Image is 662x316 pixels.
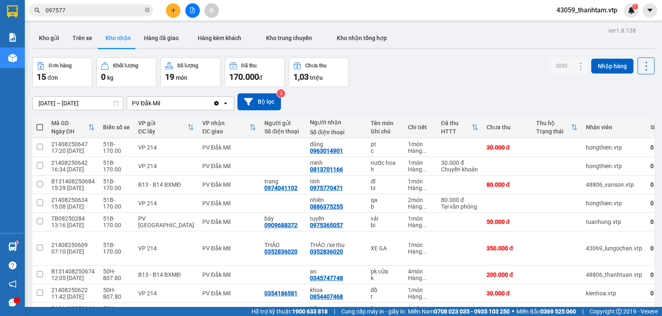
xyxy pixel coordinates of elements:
div: dũng [310,141,362,147]
span: 1,03 [293,72,309,82]
div: Hàng thông thường [408,166,433,173]
div: THẢO [264,242,302,248]
div: Hàng thông thường [408,147,433,154]
div: Ngày ĐH [51,128,88,135]
span: Hỗ trợ kỹ thuật: [252,307,328,316]
div: Số lượng [177,63,198,69]
img: warehouse-icon [8,242,17,251]
div: 80.000 đ [441,197,478,203]
div: 0354186581 [264,290,297,297]
button: Hàng đã giao [137,28,185,48]
div: 12:05 [DATE] [51,275,95,281]
div: pk cửa [371,268,400,275]
div: Tại văn phòng [441,203,478,210]
span: aim [209,7,214,13]
span: triệu [310,74,323,81]
div: 1 món [408,287,433,293]
div: b [371,203,400,210]
button: Kho nhận [99,28,137,48]
div: PV Đắk Mil [202,163,256,169]
div: Đơn hàng [49,63,72,69]
th: Toggle SortBy [47,116,99,138]
div: Hàng thông thường [408,222,433,228]
div: 0345747748 [310,275,343,281]
div: Chi tiết [408,124,433,131]
div: pt [371,141,400,147]
div: VP gửi [138,120,187,126]
div: hongthien.vtp [586,163,642,169]
div: Trạng thái [536,128,571,135]
div: PV Đắk Mil [202,144,256,151]
span: Kho trung chuyển [266,35,312,41]
svg: open [222,100,229,107]
div: minh [310,159,362,166]
div: Chuyển khoản [441,166,478,173]
div: 11:42 [DATE] [51,293,95,300]
div: 1 món [408,178,433,185]
sup: 1 [632,4,638,10]
div: nhiên [310,197,362,203]
span: file-add [189,7,195,13]
sup: 3 [277,89,285,97]
button: plus [166,3,180,18]
div: PV Đắk Mil [202,219,256,225]
div: ? [371,305,400,312]
div: 21408250609 [51,242,95,248]
span: message [9,299,17,306]
img: icon-new-feature [628,7,635,14]
div: 51B-170.00 [103,159,130,173]
button: Đơn hàng15đơn [32,57,92,87]
span: question-circle [9,261,17,269]
div: VP 214 [138,200,194,207]
th: Toggle SortBy [134,116,198,138]
span: đ [259,74,262,81]
span: search [34,7,40,13]
span: Hàng kèm khách [198,35,241,41]
div: 50H-807.80 [103,287,130,300]
strong: 0708 023 035 - 0935 103 250 [434,308,510,315]
div: 21408250647 [51,141,95,147]
div: 51B-170.00 [103,141,130,154]
div: tuyến [310,215,362,222]
div: 16:34 [DATE] [51,166,95,173]
div: Mã GD [51,120,88,126]
img: warehouse-icon [8,54,17,62]
div: Số điện thoại [264,128,302,135]
div: 0886375255 [310,203,343,210]
div: 51B-170.00 [103,242,130,255]
span: close-circle [145,7,150,14]
span: Kho nhận tổng hợp [337,35,387,41]
div: 30.000 đ [487,144,528,151]
div: B13 - B14 BXMĐ [138,181,194,188]
div: Đã thu [241,63,257,69]
span: | [582,307,583,316]
span: close-circle [145,7,150,12]
div: kienhoa.vtp [586,290,642,297]
div: Biển số xe [103,124,130,131]
button: aim [204,3,219,18]
div: PV Đắk Mil [202,200,256,207]
span: ... [422,248,427,255]
div: XE GA [371,245,400,252]
div: bảy [264,215,302,222]
div: ĐC lấy [138,128,187,135]
div: PV Đắk Mil [202,290,256,297]
div: 0854407468 [310,293,343,300]
div: PV Đắk Mil [202,245,256,252]
div: 4 món [408,268,433,275]
span: Cung cấp máy in - giấy in: [341,307,406,316]
div: qa [371,197,400,203]
div: Hàng thông thường [408,203,433,210]
input: Select a date range. [33,97,123,110]
img: logo-vxr [7,5,18,18]
span: kg [107,74,113,81]
div: 1 món [408,215,433,222]
div: 51B-170.00 [103,178,130,191]
div: B13 - B14 BXMĐ [138,271,194,278]
div: VP nhận [202,120,249,126]
div: HTTT [441,128,472,135]
input: Tìm tên, số ĐT hoặc mã đơn [46,6,143,15]
th: Toggle SortBy [198,116,260,138]
div: 200.000 đ [487,271,528,278]
strong: 0369 525 060 [540,308,576,315]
